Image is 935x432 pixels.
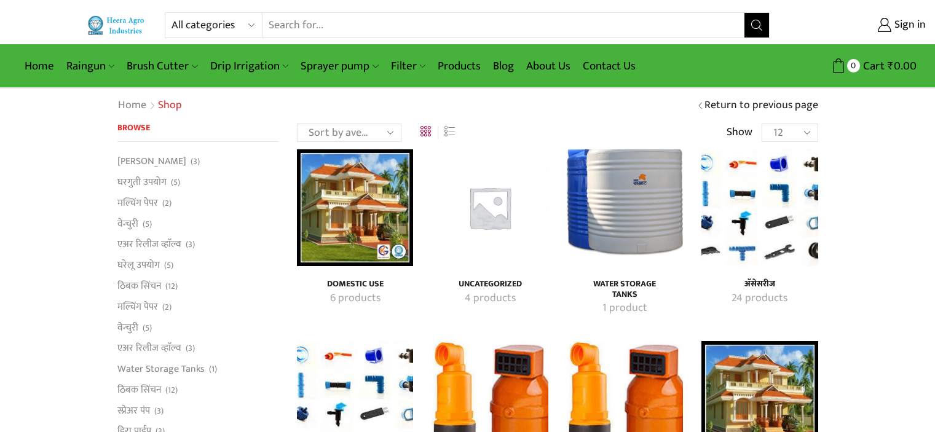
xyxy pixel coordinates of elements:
nav: Breadcrumb [117,98,182,114]
a: Products [432,52,487,81]
a: Visit product category Water Storage Tanks [580,279,669,300]
a: ठिबक सिंचन [117,275,161,296]
a: मल्चिंग पेपर [117,192,158,213]
a: Filter [385,52,432,81]
span: (5) [171,176,180,189]
span: (3) [191,155,200,168]
input: Search for... [262,13,745,37]
span: Cart [860,58,885,74]
a: घरगुती उपयोग [117,172,167,193]
h4: अ‍ॅसेसरीज [715,279,804,289]
a: एअर रिलीज व्हाॅल्व [117,234,181,255]
a: Home [117,98,147,114]
img: Water Storage Tanks [567,149,683,265]
span: (3) [186,238,195,251]
mark: 1 product [602,300,647,316]
a: Visit product category Water Storage Tanks [580,300,669,316]
span: ₹ [888,57,894,76]
span: (5) [143,218,152,230]
a: Home [18,52,60,81]
a: Visit product category Uncategorized [432,149,548,265]
span: (2) [162,197,172,210]
span: (5) [164,259,173,272]
a: Visit product category Water Storage Tanks [567,149,683,265]
span: (12) [165,384,178,396]
img: Domestic Use [297,149,413,265]
a: Visit product category Uncategorized [445,279,534,289]
a: Raingun [60,52,120,81]
mark: 6 products [330,291,381,307]
a: Visit product category Domestic Use [310,279,400,289]
a: Blog [487,52,520,81]
h4: Uncategorized [445,279,534,289]
a: घरेलू उपयोग [117,255,160,276]
a: Water Storage Tanks [117,359,205,380]
h1: Shop [158,99,182,112]
h4: Water Storage Tanks [580,279,669,300]
a: Return to previous page [704,98,818,114]
a: Visit product category Domestic Use [297,149,413,265]
img: अ‍ॅसेसरीज [701,149,818,265]
a: मल्चिंग पेपर [117,296,158,317]
span: (1) [209,363,217,375]
span: Sign in [891,17,926,33]
button: Search button [744,13,769,37]
a: स्प्रेअर पंप [117,400,150,421]
h4: Domestic Use [310,279,400,289]
span: (2) [162,301,172,313]
span: Browse [117,120,150,135]
span: (3) [154,405,164,417]
span: (12) [165,280,178,293]
mark: 4 products [465,291,516,307]
a: Sign in [788,14,926,36]
a: वेन्चुरी [117,213,138,234]
a: Visit product category अ‍ॅसेसरीज [715,291,804,307]
select: Shop order [297,124,401,142]
bdi: 0.00 [888,57,917,76]
span: Show [727,125,752,141]
a: एअर रिलीज व्हाॅल्व [117,338,181,359]
a: 0 Cart ₹0.00 [782,55,917,77]
span: 0 [847,59,860,72]
a: About Us [520,52,577,81]
span: (3) [186,342,195,355]
a: Drip Irrigation [204,52,294,81]
a: Brush Cutter [120,52,203,81]
span: (5) [143,322,152,334]
a: वेन्चुरी [117,317,138,338]
img: Uncategorized [432,149,548,265]
a: Visit product category Uncategorized [445,291,534,307]
a: Visit product category अ‍ॅसेसरीज [715,279,804,289]
a: Visit product category अ‍ॅसेसरीज [701,149,818,265]
a: [PERSON_NAME] [117,154,186,171]
a: Visit product category Domestic Use [310,291,400,307]
a: ठिबक सिंचन [117,379,161,400]
mark: 24 products [732,291,787,307]
a: Sprayer pump [294,52,384,81]
a: Contact Us [577,52,642,81]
